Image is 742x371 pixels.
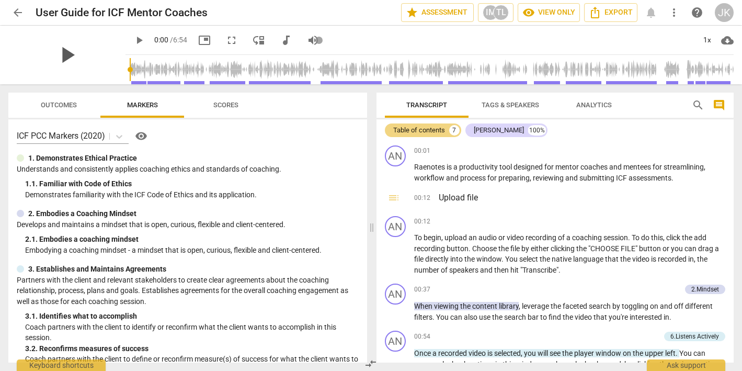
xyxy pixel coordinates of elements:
span: options [469,360,495,368]
span: of [558,233,566,242]
span: compare_arrows [364,357,377,370]
span: speed [602,360,621,368]
span: assessments [629,174,671,182]
span: designed [513,163,544,171]
span: picture_in_picture [198,34,211,47]
span: drag [698,244,715,253]
p: Partners with the client and relevant stakeholders to create clear agreements about the coaching ... [17,275,359,307]
span: move_down [253,34,265,47]
span: 00:01 [414,147,430,155]
p: Coach partners with the client to identify or reconfirm what the client wants to accomplish in th... [25,322,359,343]
span: the [498,244,510,253]
span: a [715,244,719,253]
span: mentor [555,163,580,171]
span: on [650,302,660,310]
div: [PERSON_NAME] [474,125,524,136]
span: , [521,349,524,357]
span: play_arrow [133,34,145,47]
span: button [447,244,469,253]
p: 3. Establishes and Maintains Agreements [28,264,166,275]
div: Change speaker [385,145,406,166]
span: visibility [522,6,535,19]
span: Analytics [576,101,612,109]
p: Demonstrates familiarity with the ICF Code of Ethics and its application. [25,189,359,200]
p: Understands and consistently applies coaching ethics and standards of coaching. [17,164,359,175]
span: 00:12 [414,217,430,226]
span: use [479,313,492,321]
span: you're [609,313,630,321]
span: play_arrow [53,41,81,69]
span: more_vert [668,6,680,19]
span: streamlining [664,163,704,171]
span: video [507,233,526,242]
a: Help [688,3,706,22]
span: a [566,233,572,242]
span: window [596,349,623,357]
span: the [562,349,574,357]
p: 2. Embodies a Coaching Mindset [28,208,136,219]
span: When [414,302,434,310]
span: You [679,349,693,357]
span: selected [494,349,521,357]
span: left [665,349,676,357]
span: arrow_back [12,6,24,19]
span: the [460,302,472,310]
span: language [573,255,605,263]
span: toc [387,192,400,204]
span: toggling [622,302,650,310]
span: 0:00 [154,36,168,44]
span: recorded [438,349,469,357]
span: Scores [213,101,238,109]
span: star [406,6,418,19]
span: hit [510,266,520,274]
span: add [694,233,706,242]
span: window [476,255,501,263]
span: is [651,255,658,263]
span: Markers [127,101,158,109]
span: ICF [616,174,629,182]
span: content [472,302,499,310]
span: an [469,233,478,242]
span: begin [424,233,441,242]
span: do [641,233,651,242]
span: by [521,244,531,253]
span: can [450,313,464,321]
span: and [446,174,460,182]
span: this [651,233,663,242]
span: as [562,360,571,368]
span: that [593,313,609,321]
button: View only [518,3,580,22]
div: 2.Mindset [691,285,719,294]
span: the [633,349,645,357]
span: in [495,360,503,368]
div: IM [483,5,498,20]
span: video [632,255,651,263]
span: of [441,266,449,274]
span: filters [414,313,432,321]
span: "Transcribe" [520,266,558,274]
div: 1. 1. Familiar with Code of Ethics [25,178,359,189]
span: . [432,313,436,321]
span: select [519,255,540,263]
div: 6.Listens Actively [670,332,719,341]
span: faceted [563,302,589,310]
span: . [676,349,679,357]
span: the [697,255,707,263]
span: access [414,360,438,368]
span: by [612,302,622,310]
span: for [653,163,664,171]
span: productivity [459,163,499,171]
button: Help [133,128,150,144]
span: the [492,313,504,321]
span: . [501,255,505,263]
div: Ask support [647,359,725,371]
span: and [660,302,674,310]
p: 1. Demonstrates Ethical Practice [28,153,137,164]
span: and [609,163,623,171]
span: window [516,360,541,368]
span: upper [645,349,665,357]
div: Keyboard shortcuts [17,359,106,371]
div: 3. 2. Reconfirms measures of success [25,343,359,354]
span: , [704,163,705,171]
span: then [494,266,510,274]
